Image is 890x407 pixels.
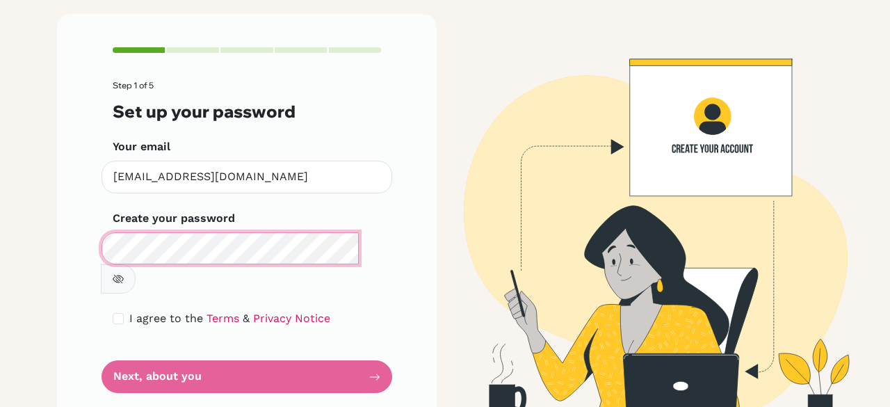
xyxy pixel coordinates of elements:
input: Insert your email* [102,161,392,193]
span: Step 1 of 5 [113,80,154,90]
a: Terms [207,312,239,325]
span: I agree to the [129,312,203,325]
label: Your email [113,138,170,155]
span: & [243,312,250,325]
label: Create your password [113,210,235,227]
a: Privacy Notice [253,312,330,325]
h3: Set up your password [113,102,381,122]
